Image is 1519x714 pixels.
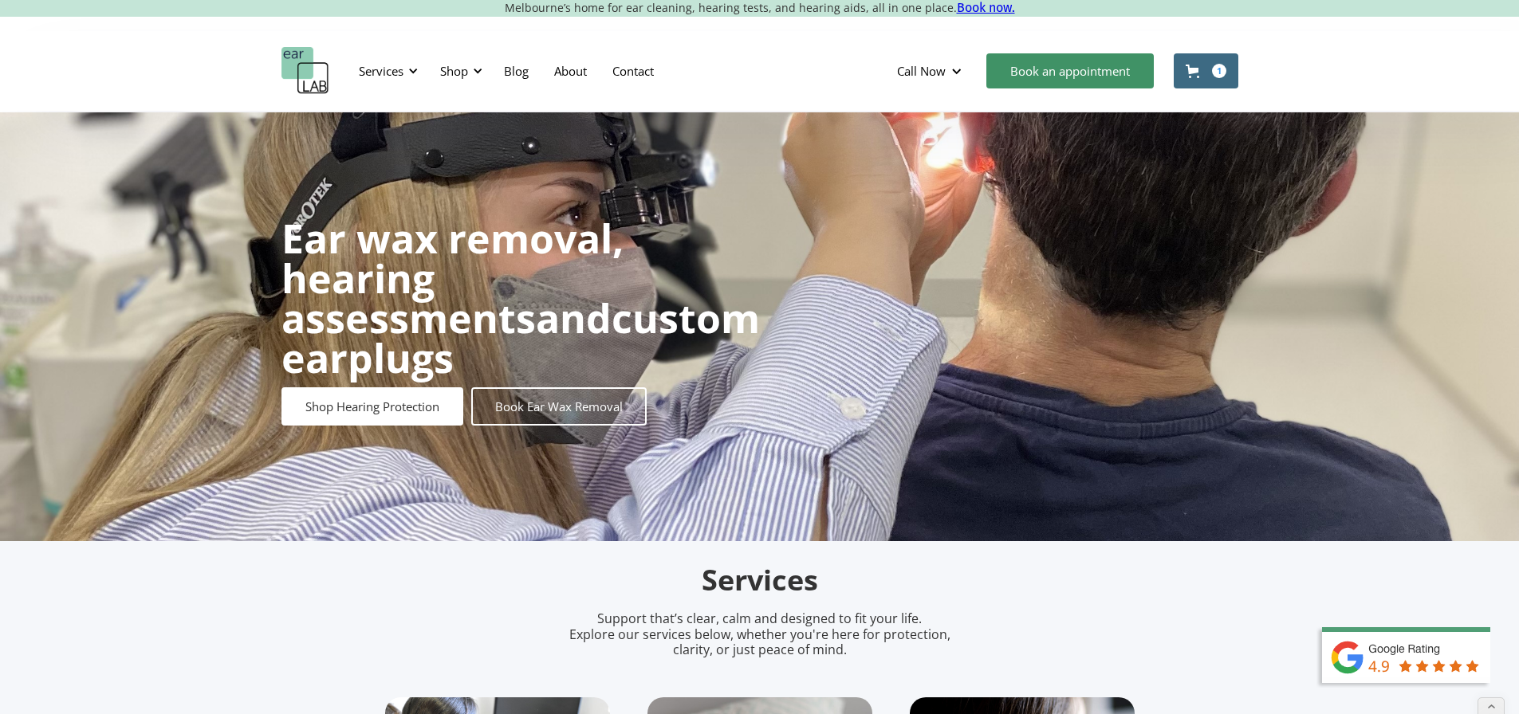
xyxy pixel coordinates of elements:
a: About [541,48,600,94]
div: Shop [440,63,468,79]
h1: and [281,218,760,378]
strong: custom earplugs [281,291,760,385]
a: Shop Hearing Protection [281,387,463,426]
div: 1 [1212,64,1226,78]
h2: Services [385,562,1135,599]
div: Call Now [897,63,946,79]
div: Services [349,47,423,95]
a: Book Ear Wax Removal [471,387,647,426]
a: Book an appointment [986,53,1154,88]
a: home [281,47,329,95]
div: Services [359,63,403,79]
div: Shop [431,47,487,95]
div: Call Now [884,47,978,95]
a: Contact [600,48,667,94]
a: Blog [491,48,541,94]
a: Open cart containing 1 items [1174,53,1238,88]
strong: Ear wax removal, hearing assessments [281,211,624,345]
p: Support that’s clear, calm and designed to fit your life. Explore our services below, whether you... [549,611,971,657]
